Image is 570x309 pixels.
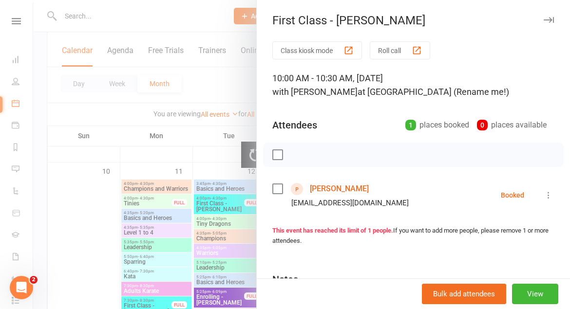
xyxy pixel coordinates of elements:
iframe: Intercom live chat [10,276,33,299]
button: Class kiosk mode [272,41,362,59]
div: 0 [477,120,488,130]
div: 10:00 AM - 10:30 AM, [DATE] [272,72,554,99]
span: at [GEOGRAPHIC_DATA] (Rename me!) [358,87,509,97]
div: If you want to add more people, please remove 1 or more attendees. [272,226,554,246]
button: Roll call [370,41,430,59]
button: View [512,284,558,304]
button: Bulk add attendees [422,284,506,304]
div: Attendees [272,118,317,132]
div: places available [477,118,547,132]
strong: This event has reached its limit of 1 people. [272,227,393,234]
div: 1 [405,120,416,130]
div: Booked [501,192,524,199]
span: with [PERSON_NAME] [272,87,358,97]
span: 2 [30,276,38,284]
div: First Class - [PERSON_NAME] [257,14,570,27]
div: places booked [405,118,469,132]
a: [PERSON_NAME] [310,181,369,197]
div: Notes [272,273,298,286]
div: [EMAIL_ADDRESS][DOMAIN_NAME] [291,197,409,209]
